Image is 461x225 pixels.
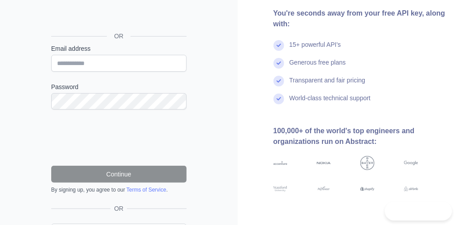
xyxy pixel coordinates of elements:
img: airbnb [404,185,418,192]
a: Terms of Service [126,187,166,193]
img: check mark [273,94,284,104]
img: accenture [273,156,288,170]
div: World-class technical support [290,94,371,111]
iframe: Toggle Customer Support [385,202,452,221]
button: Continue [51,166,187,183]
span: OR [107,32,131,41]
img: shopify [360,185,375,192]
img: bayer [360,156,375,170]
img: payoneer [317,185,331,192]
div: You're seconds away from your free API key, along with: [273,8,447,29]
iframe: Sign in with Google Button [47,6,189,26]
img: stanford university [273,185,288,192]
img: google [404,156,418,170]
label: Password [51,82,187,91]
img: check mark [273,76,284,86]
div: Transparent and fair pricing [290,76,366,94]
img: nokia [317,156,331,170]
iframe: reCAPTCHA [51,120,187,155]
img: check mark [273,40,284,51]
div: 15+ powerful API's [290,40,341,58]
div: Generous free plans [290,58,346,76]
div: 100,000+ of the world's top engineers and organizations run on Abstract: [273,126,447,147]
span: OR [110,204,127,213]
img: check mark [273,58,284,69]
div: By signing up, you agree to our . [51,186,187,193]
label: Email address [51,44,187,53]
